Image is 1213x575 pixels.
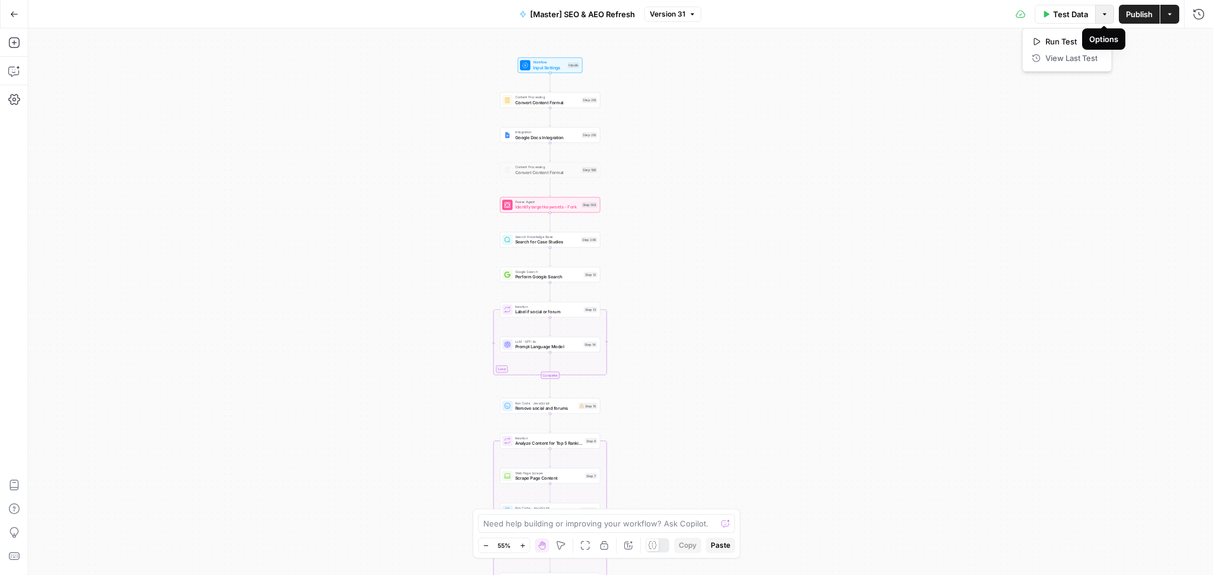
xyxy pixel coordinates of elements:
div: Power AgentIdentify target keywords - ForkStep 148 [500,197,600,213]
span: Scrape Page Content [515,475,583,481]
g: Edge from step_15 to step_6 [549,413,551,432]
div: Step 6 [585,438,598,444]
div: Run Code · JavaScriptGet HeadersStep 8 [500,503,600,518]
span: Google Docs Integration [515,134,579,140]
div: Run Code · JavaScriptRemove social and forumsStep 15 [500,398,600,413]
span: Search Knowledge Base [515,235,579,240]
button: Paste [706,538,735,553]
span: View Last Test [1045,52,1098,64]
button: [Master] SEO & AEO Refresh [512,5,642,24]
span: Run Test [1045,36,1098,47]
div: Content ProcessingConvert Content FormatStep 186 [500,162,600,178]
div: Step 14 [583,342,597,348]
div: Step 206 [581,237,597,243]
span: Iteration [515,304,581,310]
span: Test Data [1053,8,1088,20]
span: Workflow [533,60,565,65]
span: Version 31 [650,9,685,20]
span: Input Settings [533,64,565,70]
g: Edge from step_9 to step_10 [549,553,551,572]
span: Analyze Content for Top 5 Ranking Pages [515,440,583,446]
div: Step 7 [585,473,598,479]
span: Remove social and forums [515,405,576,412]
span: Google Search [515,269,581,275]
div: Step 13 [583,307,597,313]
span: Iteration [515,435,583,441]
span: Prompt Language Model [515,343,581,350]
div: LoopIterationLabel if social or forumStep 13 [500,302,600,317]
g: Edge from step_13-iteration-end to step_15 [549,378,551,397]
span: 55% [498,541,511,550]
span: Content Processing [515,95,579,100]
span: Convert Content Format [515,169,579,175]
div: Step 15 [579,403,598,409]
button: Test Data [1035,5,1095,24]
g: Edge from step_218 to step_186 [549,143,551,162]
div: Step 186 [582,167,597,173]
span: Run Code · JavaScript [515,400,576,406]
span: Web Page Scrape [515,470,583,476]
img: Instagram%20post%20-%201%201.png [504,132,511,139]
g: Edge from step_219 to step_218 [549,108,551,127]
img: o3r9yhbrn24ooq0tey3lueqptmfj [504,167,511,174]
div: LLM · GPT-4oPrompt Language ModelStep 14 [500,337,600,352]
div: Step 218 [582,132,597,138]
img: o3r9yhbrn24ooq0tey3lueqptmfj [504,97,511,104]
div: WorkflowInput SettingsInputs [500,57,600,73]
g: Edge from step_13 to step_14 [549,317,551,336]
span: Search for Case Studies [515,239,579,245]
div: Inputs [567,62,579,68]
div: Step 8 [580,507,597,514]
g: Edge from step_148 to step_206 [549,213,551,232]
span: Power Agent [515,200,579,205]
span: Integration [515,130,579,135]
div: Step 219 [582,97,597,103]
button: Version 31 [644,7,701,22]
g: Edge from step_206 to step_12 [549,248,551,266]
span: Copy [679,540,697,551]
button: Copy [674,538,701,553]
div: Complete [541,372,559,379]
span: Convert Content Format [515,99,579,105]
span: Perform Google Search [515,274,581,280]
div: Web Page ScrapeScrape Page ContentStep 7 [500,468,600,483]
div: Search Knowledge BaseSearch for Case StudiesStep 206 [500,232,600,248]
div: IterationAnalyze Content for Top 5 Ranking PagesStep 6 [500,433,600,448]
div: IntegrationGoogle Docs IntegrationStep 218 [500,127,600,143]
g: Edge from step_7 to step_8 [549,483,551,502]
span: LLM · GPT-4o [515,339,581,345]
button: Publish [1119,5,1160,24]
span: Content Processing [515,165,579,170]
div: Complete [500,372,600,379]
span: [Master] SEO & AEO Refresh [530,8,635,20]
div: Google SearchPerform Google SearchStep 12 [500,267,600,282]
span: Publish [1126,8,1153,20]
g: Edge from step_186 to step_148 [549,178,551,197]
div: Content ProcessingConvert Content FormatStep 219 [500,92,600,108]
g: Edge from start to step_219 [549,73,551,92]
div: Step 12 [583,272,597,278]
span: Run Code · JavaScript [515,505,577,510]
g: Edge from step_12 to step_13 [549,282,551,301]
span: Paste [711,540,730,551]
div: Step 148 [582,202,598,208]
span: Identify target keywords - Fork [515,204,579,210]
span: Label if social or forum [515,309,581,315]
g: Edge from step_6 to step_7 [549,448,551,467]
